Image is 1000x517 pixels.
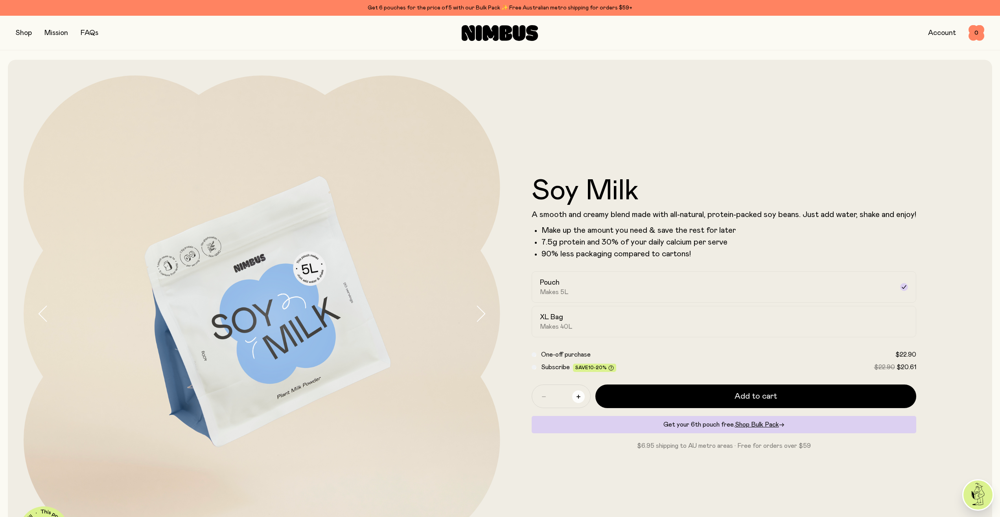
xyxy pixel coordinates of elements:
span: Makes 40L [540,323,573,331]
a: Shop Bulk Pack→ [735,421,785,428]
li: 7.5g protein and 30% of your daily calcium per serve [541,237,916,247]
h1: Soy Milk [532,177,916,205]
img: agent [963,480,993,510]
span: 10-20% [588,365,607,370]
h2: XL Bag [540,313,563,322]
a: FAQs [81,29,98,37]
h2: Pouch [540,278,560,287]
li: Make up the amount you need & save the rest for later [541,226,916,235]
span: $22.90 [895,351,916,358]
span: $20.61 [897,364,916,370]
p: A smooth and creamy blend made with all-natural, protein-packed soy beans. Just add water, shake ... [532,210,916,219]
span: $22.90 [874,364,895,370]
span: Shop Bulk Pack [735,421,779,428]
p: $6.95 shipping to AU metro areas · Free for orders over $59 [532,441,916,451]
div: Get your 6th pouch free. [532,416,916,433]
span: One-off purchase [541,351,591,358]
div: Get 6 pouches for the price of 5 with our Bulk Pack ✨ Free Australian metro shipping for orders $59+ [16,3,984,13]
button: 0 [969,25,984,41]
a: Mission [44,29,68,37]
span: Save [575,365,614,371]
span: Add to cart [735,391,777,402]
span: Subscribe [541,364,570,370]
span: Makes 5L [540,288,569,296]
a: Account [928,29,956,37]
button: Add to cart [595,385,916,408]
p: 90% less packaging compared to cartons! [541,249,916,259]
